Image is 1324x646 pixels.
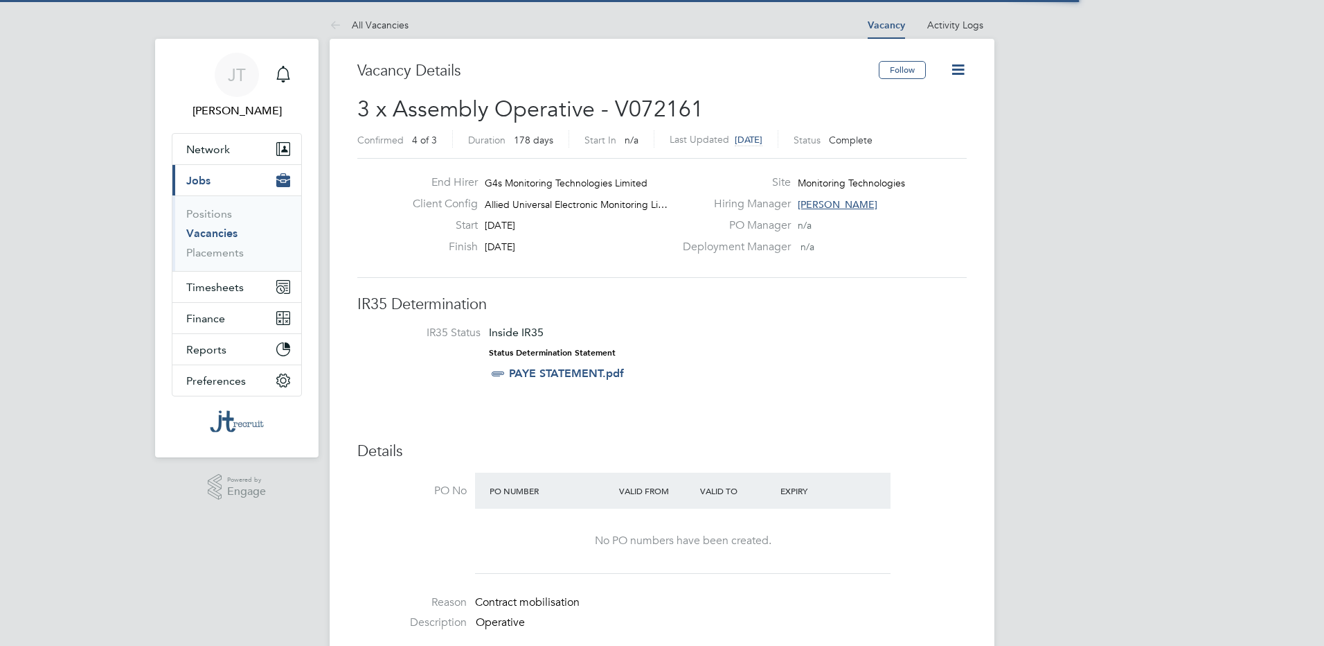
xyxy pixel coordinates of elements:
span: Complete [829,134,873,146]
span: n/a [800,241,814,253]
button: Timesheets [172,272,301,302]
label: Status [794,134,821,146]
label: Deployment Manager [674,240,791,254]
label: Reason [357,595,467,610]
p: Operative [476,616,967,630]
a: Go to home page [172,410,302,433]
div: Valid From [616,478,697,503]
label: PO No [357,484,467,498]
span: 4 of 3 [412,134,437,146]
label: Last Updated [670,133,729,146]
span: Finance [186,312,225,325]
span: [DATE] [485,219,515,232]
span: Preferences [186,374,246,387]
span: Contract mobilisation [475,595,580,609]
h3: IR35 Determination [357,295,967,315]
button: Reports [172,334,301,365]
button: Network [172,134,301,164]
h3: Details [357,442,967,462]
span: Inside IR35 [489,326,544,339]
label: Site [674,175,791,190]
div: No PO numbers have been created. [489,534,877,548]
label: Start In [584,134,616,146]
a: Positions [186,207,232,220]
label: Duration [468,134,506,146]
button: Jobs [172,165,301,195]
img: jtrecruit-logo-retina.png [210,410,263,433]
span: n/a [798,219,812,232]
a: PAYE STATEMENT.pdf [509,367,624,380]
a: Activity Logs [927,19,983,31]
span: Monitoring Technologies [798,177,905,189]
label: Confirmed [357,134,404,146]
strong: Status Determination Statement [489,348,616,358]
span: n/a [625,134,638,146]
span: JT [228,66,246,84]
label: IR35 Status [371,326,481,340]
span: [PERSON_NAME] [798,198,877,211]
span: Reports [186,343,226,356]
a: Vacancy [868,19,905,31]
nav: Main navigation [155,39,319,457]
span: [DATE] [735,134,762,146]
span: 178 days [514,134,553,146]
a: Powered byEngage [208,474,267,500]
span: Timesheets [186,281,244,294]
button: Preferences [172,365,301,396]
span: Powered by [227,474,266,486]
label: Client Config [402,197,478,211]
div: PO Number [486,478,616,503]
label: Finish [402,240,478,254]
label: End Hirer [402,175,478,190]
button: Follow [879,61,926,79]
label: Description [357,616,467,630]
span: Engage [227,486,266,498]
div: Valid To [697,478,778,503]
a: Vacancies [186,227,238,240]
label: Hiring Manager [674,197,791,211]
h3: Vacancy Details [357,61,879,81]
span: G4s Monitoring Technologies Limited [485,177,647,189]
div: Jobs [172,195,301,271]
span: Jodie Taylor [172,103,302,119]
button: Finance [172,303,301,333]
label: PO Manager [674,218,791,233]
a: All Vacancies [330,19,409,31]
a: JT[PERSON_NAME] [172,53,302,119]
label: Start [402,218,478,233]
span: Allied Universal Electronic Monitoring Li… [485,198,668,211]
a: Placements [186,246,244,259]
span: 3 x Assembly Operative - V072161 [357,96,704,123]
span: Jobs [186,174,211,187]
span: Network [186,143,230,156]
div: Expiry [777,478,858,503]
span: [DATE] [485,241,515,253]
